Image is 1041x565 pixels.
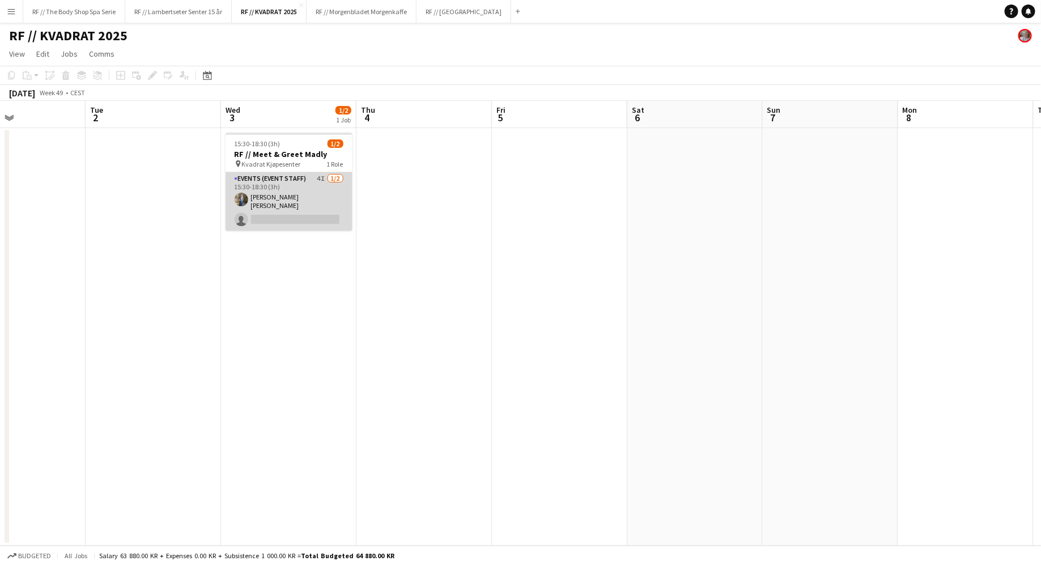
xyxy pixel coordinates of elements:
[232,1,307,23] button: RF // KVADRAT 2025
[9,87,35,99] div: [DATE]
[99,551,394,560] div: Salary 63 880.00 KR + Expenses 0.00 KR + Subsistence 1 000.00 KR =
[84,46,119,61] a: Comms
[32,46,54,61] a: Edit
[328,139,343,148] span: 1/2
[336,116,351,124] div: 1 Job
[18,552,51,560] span: Budgeted
[226,149,352,159] h3: RF // Meet & Greet Madly
[89,49,114,59] span: Comms
[301,551,394,560] span: Total Budgeted 64 880.00 KR
[6,550,53,562] button: Budgeted
[1018,29,1032,43] app-user-avatar: Tina Raugstad
[36,49,49,59] span: Edit
[37,88,66,97] span: Week 49
[335,106,351,114] span: 1/2
[307,1,417,23] button: RF // Morgenbladet Morgenkaffe
[226,172,352,231] app-card-role: Events (Event Staff)4I1/215:30-18:30 (3h)[PERSON_NAME] [PERSON_NAME]
[9,49,25,59] span: View
[90,105,103,115] span: Tue
[630,111,644,124] span: 6
[88,111,103,124] span: 2
[496,105,505,115] span: Fri
[235,139,281,148] span: 15:30-18:30 (3h)
[766,111,781,124] span: 7
[226,105,240,115] span: Wed
[632,105,644,115] span: Sat
[417,1,511,23] button: RF // [GEOGRAPHIC_DATA]
[70,88,85,97] div: CEST
[226,133,352,231] app-job-card: 15:30-18:30 (3h)1/2RF // Meet & Greet Madly Kvadrat Kjøpesenter1 RoleEvents (Event Staff)4I1/215:...
[901,111,917,124] span: 8
[23,1,125,23] button: RF // The Body Shop Spa Serie
[242,160,301,168] span: Kvadrat Kjøpesenter
[767,105,781,115] span: Sun
[495,111,505,124] span: 5
[224,111,240,124] span: 3
[903,105,917,115] span: Mon
[62,551,90,560] span: All jobs
[61,49,78,59] span: Jobs
[361,105,375,115] span: Thu
[125,1,232,23] button: RF // Lambertseter Senter 15 år
[5,46,29,61] a: View
[327,160,343,168] span: 1 Role
[56,46,82,61] a: Jobs
[359,111,375,124] span: 4
[9,27,128,44] h1: RF // KVADRAT 2025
